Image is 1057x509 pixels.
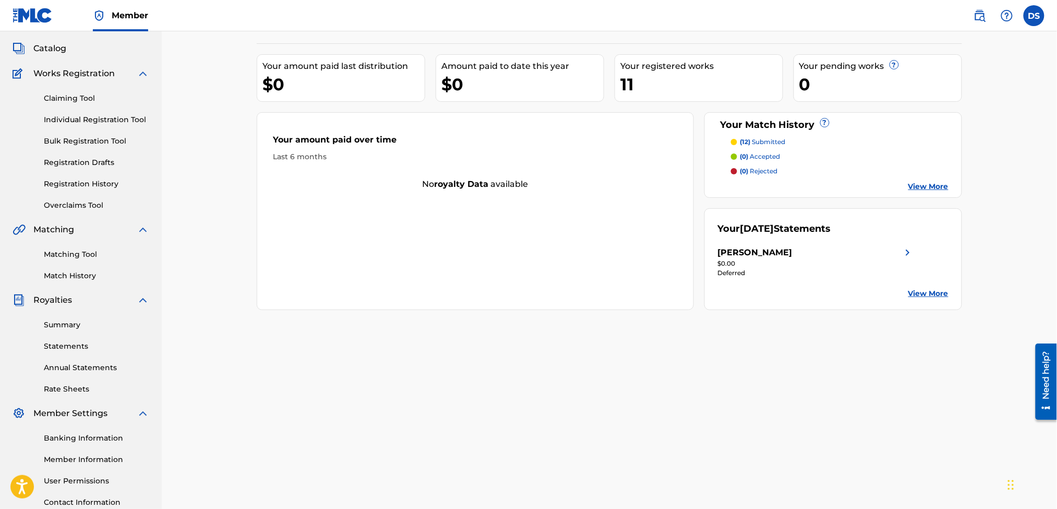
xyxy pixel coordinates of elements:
a: Matching Tool [44,249,149,260]
span: (0) [740,152,749,160]
a: (12) submitted [731,137,949,147]
span: Member Settings [33,407,107,420]
div: $0 [441,73,604,96]
div: Your registered works [620,60,783,73]
a: Registration Drafts [44,157,149,168]
div: Amount paid to date this year [441,60,604,73]
iframe: Chat Widget [1005,459,1057,509]
a: Rate Sheets [44,384,149,395]
a: (0) accepted [731,152,949,161]
div: 11 [620,73,783,96]
div: Your Statements [718,222,831,236]
img: right chevron icon [902,246,914,259]
div: Your pending works [799,60,962,73]
img: expand [137,407,149,420]
p: rejected [740,167,778,176]
a: Annual Statements [44,362,149,373]
a: Contact Information [44,497,149,508]
span: Royalties [33,294,72,306]
a: View More [908,181,948,192]
div: 0 [799,73,962,96]
div: $0 [262,73,425,96]
span: Matching [33,223,74,236]
span: (0) [740,167,749,175]
a: Overclaims Tool [44,200,149,211]
div: Your Match History [718,118,949,132]
a: Bulk Registration Tool [44,136,149,147]
div: Deferred [718,268,914,278]
span: Catalog [33,42,66,55]
div: No available [257,178,693,191]
a: Individual Registration Tool [44,114,149,125]
a: Banking Information [44,433,149,444]
a: Summary [44,319,149,330]
a: View More [908,288,948,299]
a: [PERSON_NAME]right chevron icon$0.00Deferred [718,246,914,278]
p: submitted [740,137,786,147]
div: [PERSON_NAME] [718,246,792,259]
img: Member Settings [13,407,25,420]
a: CatalogCatalog [13,42,66,55]
img: expand [137,223,149,236]
img: Royalties [13,294,25,306]
a: Match History [44,270,149,281]
a: Statements [44,341,149,352]
a: User Permissions [44,476,149,487]
div: Help [996,5,1017,26]
span: [DATE] [740,223,774,234]
img: expand [137,67,149,80]
span: ? [821,119,829,127]
a: Public Search [969,5,990,26]
img: Matching [13,223,26,236]
span: Works Registration [33,67,115,80]
div: User Menu [1024,5,1044,26]
div: Your amount paid last distribution [262,60,425,73]
span: Member [112,9,148,21]
div: $0.00 [718,259,914,268]
a: (0) rejected [731,167,949,176]
img: Top Rightsholder [93,9,105,22]
img: MLC Logo [13,8,53,23]
span: ? [890,61,898,69]
a: Member Information [44,454,149,465]
img: expand [137,294,149,306]
p: accepted [740,152,780,161]
span: (12) [740,138,751,146]
div: Last 6 months [273,151,678,162]
div: Drag [1008,469,1014,501]
div: Your amount paid over time [273,134,678,151]
img: Catalog [13,42,25,55]
img: help [1001,9,1013,22]
a: Registration History [44,179,149,190]
img: search [974,9,986,22]
img: Works Registration [13,67,26,80]
strong: royalty data [434,179,488,189]
a: Claiming Tool [44,93,149,104]
iframe: Resource Center [1028,340,1057,424]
